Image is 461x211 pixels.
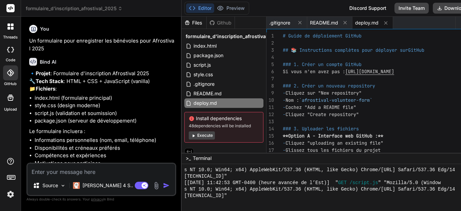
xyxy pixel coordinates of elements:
span: package.json [193,51,224,60]
span: ### 1. Créer un compte GitHub [283,61,362,67]
span: README.md [193,90,222,98]
p: Always double-check its answers. Your in Bind [26,196,176,202]
span: ## 📚 Instructions complètes pour déployer sur [283,47,408,53]
span: GitHub [408,47,424,53]
strong: Fichiers [36,85,55,92]
span: ### 3. Uploader les fichiers [283,126,359,132]
label: code [6,57,15,63]
div: 6 [266,68,274,75]
span: >_ [186,155,191,162]
span: Cochez "Add a README file" [285,104,356,110]
span: - [283,140,285,146]
img: Pick Models [60,183,66,189]
button: Invite Team [394,3,429,14]
button: Execute [189,131,215,140]
div: Files [182,19,206,26]
span: formulaire_d'inscription_afrostival_2025 [186,33,282,40]
span: /script.js [350,180,378,186]
span: deploy.md [355,19,379,26]
span: formulaire_d'inscription_afrostival_2025 [26,5,123,12]
h6: Bind AI [40,59,56,65]
li: style.css (design moderne) [35,102,175,110]
span: Terminal [193,155,211,162]
span: " "Mozilla/5.0 (Window [378,180,441,186]
span: Cliquez "uploading an existing file" [285,140,383,146]
p: Un formulaire pour enregistrer les bénévoles pour Afrostival 2025 [29,37,175,52]
span: - [283,97,285,103]
span: ### 2. Créer un nouveau repository [283,83,375,89]
li: script.js (validation et soumission) [35,110,175,117]
span: [[DATE] 11:42:53 GMT-0400 (heure avancée de l’Est)] " [184,180,338,186]
p: Source [42,182,58,189]
img: Claude 4 Sonnet [73,182,80,189]
span: GET [338,180,347,186]
strong: Tech Stack [36,78,64,84]
div: 9 [266,90,274,97]
div: 11 [266,104,274,111]
div: Github [207,19,235,26]
div: 16 [266,140,274,147]
span: script.js [193,61,211,69]
span: - [283,147,285,153]
span: Cliquez "Create repository" [285,111,359,117]
span: [TECHNICAL_ID]" [184,173,227,180]
span: 48 dependencies will be installed [189,123,259,129]
div: 13 [266,118,274,125]
div: 17 [266,147,274,154]
span: [URL][DOMAIN_NAME] [345,68,394,75]
li: Motivations pour participer [35,160,175,167]
span: style.css [193,70,214,79]
li: Disponibilités et créneaux préférés [35,144,175,152]
img: settings [5,189,16,200]
span: README.md [310,19,338,26]
span: **Option A - Interface web GitHub :** [283,133,383,139]
span: Cliquez sur "New repository" [285,90,362,96]
span: # Guide de déploiement GitHub [283,33,362,39]
li: Compétences et expériences [35,152,175,160]
img: attachment [152,182,160,190]
div: 8 [266,82,274,90]
span: - [283,111,285,117]
div: 4 [266,54,274,61]
div: 10 [266,97,274,104]
span: s NT 10.0; Win64; x64) AppleWebKit/537.36 (KHTML, like Gecko) Chrome/[URL] Safari/537.36 Edg/14 [184,167,455,173]
span: [TECHNICAL_ID]" [184,193,227,199]
p: 🔹 : Formulaire d'inscription Afrostival 2025 🔧 : HTML + CSS + JavaScript (vanilla) 📁 : [29,70,175,93]
p: Le formulaire incluera : [29,128,175,135]
button: Editor [186,3,214,13]
span: index.html [193,42,217,50]
span: Install dependencies [189,115,259,122]
span: s NT 10.0; Win64; x64) AppleWebKit/537.36 (KHTML, like Gecko) Chrome/[URL] Safari/537.36 Edg/14 [184,186,455,193]
li: index.html (formulaire principal) [35,94,175,102]
span: `afrostival-volunteer-form` [299,97,372,103]
img: icon [163,182,170,189]
div: 3 [266,47,274,54]
div: 12 [266,111,274,118]
div: 1 [266,32,274,39]
div: Discord Support [345,3,390,14]
span: deploy.md [193,99,218,107]
span: Glissez tous les fichiers du projet [285,147,381,153]
button: Preview [214,3,247,13]
p: [PERSON_NAME] 4 S.. [82,182,133,189]
span: - [283,104,285,110]
div: 5 [266,61,274,68]
h6: You [40,26,49,32]
label: threads [3,34,18,40]
div: 7 [266,75,274,82]
strong: Projet [36,70,51,77]
label: Upload [4,107,17,112]
li: Informations personnelles (nom, email, téléphone) [35,136,175,144]
span: privacy [91,197,103,201]
li: package.json (serveur de développement) [35,117,175,125]
span: Nom : [285,97,299,103]
span: - [283,90,285,96]
div: 14 [266,125,274,132]
div: 15 [266,132,274,140]
span: Si vous n'en avez pas : [283,68,345,75]
span: .gitignore [193,80,215,88]
label: GitHub [4,81,17,87]
span: .gitignore [269,19,290,26]
div: 2 [266,39,274,47]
